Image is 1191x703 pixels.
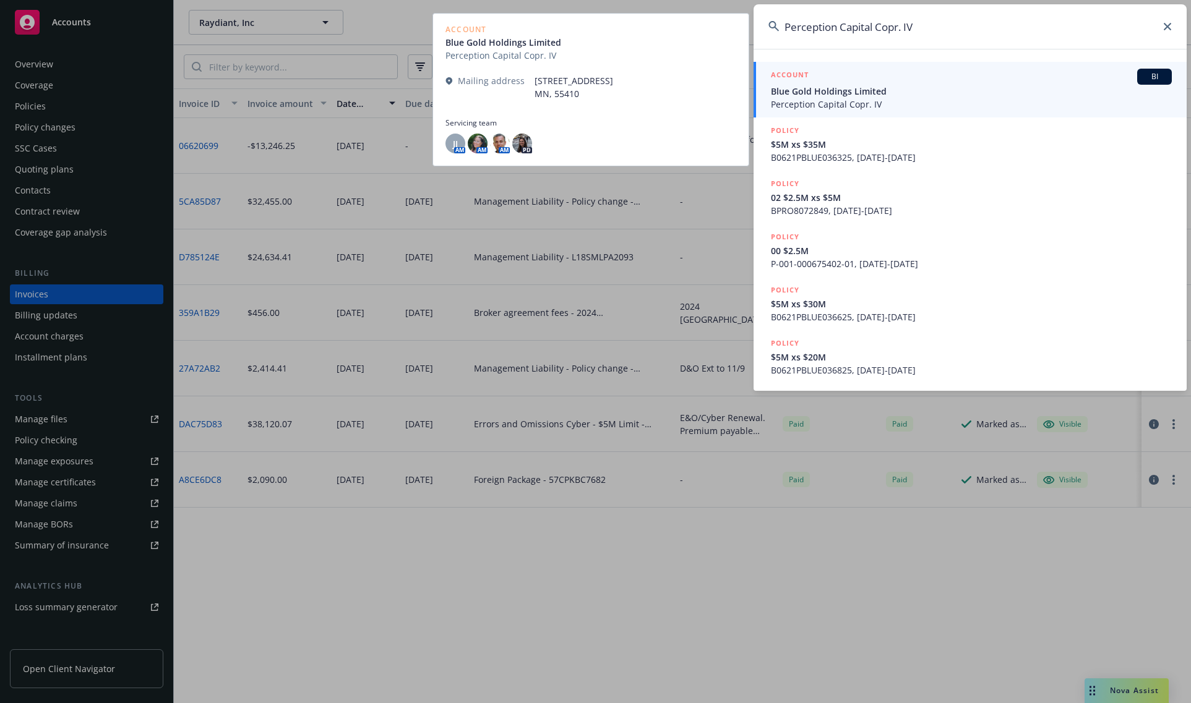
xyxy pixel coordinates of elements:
h5: POLICY [771,231,799,243]
h5: POLICY [771,124,799,137]
span: 00 $2.5M [771,244,1172,257]
a: POLICY02 $2.5M xs $5MBPRO8072849, [DATE]-[DATE] [754,171,1187,224]
h5: POLICY [771,337,799,349]
h5: POLICY [771,284,799,296]
h5: POLICY [771,177,799,190]
span: $5M xs $30M [771,297,1172,310]
span: Perception Capital Copr. IV [771,98,1172,111]
span: B0621PBLUE036625, [DATE]-[DATE] [771,310,1172,323]
a: POLICY00 $2.5MP-001-000675402-01, [DATE]-[DATE] [754,224,1187,277]
a: POLICY$5M xs $20MB0621PBLUE036825, [DATE]-[DATE] [754,330,1187,383]
input: Search... [754,4,1187,49]
span: B0621PBLUE036325, [DATE]-[DATE] [771,151,1172,164]
span: Blue Gold Holdings Limited [771,85,1172,98]
span: $5M xs $35M [771,138,1172,151]
a: POLICY$5M xs $35MB0621PBLUE036325, [DATE]-[DATE] [754,117,1187,171]
span: $5M xs $20M [771,351,1172,364]
span: BPRO8072849, [DATE]-[DATE] [771,204,1172,217]
h5: ACCOUNT [771,69,809,83]
span: BI [1142,71,1167,82]
span: B0621PBLUE036825, [DATE]-[DATE] [771,364,1172,377]
a: ACCOUNTBIBlue Gold Holdings LimitedPerception Capital Copr. IV [754,62,1187,117]
span: 02 $2.5M xs $5M [771,191,1172,204]
a: POLICY$5M xs $30MB0621PBLUE036625, [DATE]-[DATE] [754,277,1187,330]
span: P-001-000675402-01, [DATE]-[DATE] [771,257,1172,270]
